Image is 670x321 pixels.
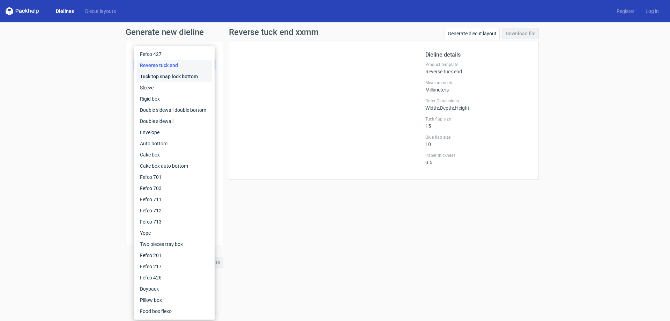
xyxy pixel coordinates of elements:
[137,272,212,283] div: Fefco 426
[425,62,530,74] div: Reverse tuck end
[137,194,212,205] div: Fefco 711
[137,104,212,116] div: Double sidewall double bottom
[439,105,454,111] span: , Depth :
[425,98,530,104] label: Outer Dimensions
[137,149,212,160] div: Cake box
[425,80,530,93] div: Millimeters
[137,49,212,60] div: Fefco 427
[137,283,212,294] div: Doypack
[425,116,530,122] label: Tuck flap size
[137,138,212,149] div: Auto bottom
[137,127,212,138] div: Envelope
[137,306,212,317] div: Food box flexo
[229,28,319,36] h1: Reverse tuck end xxmm
[137,183,212,194] div: Fefco 703
[425,105,439,111] span: Width :
[425,134,530,147] div: 10
[137,294,212,306] div: Pillow box
[611,8,640,15] a: Register
[425,80,530,86] label: Measurements
[137,250,212,261] div: Fefco 201
[137,261,212,272] div: Fefco 217
[640,8,664,15] a: Log in
[137,205,212,216] div: Fefco 712
[137,71,212,82] div: Tuck top snap lock bottom
[50,8,80,15] a: Dielines
[425,116,530,129] div: 15
[137,172,212,183] div: Fefco 701
[425,153,530,165] div: 0.5
[137,116,212,127] div: Double sidewall
[137,82,212,93] div: Sleeve
[137,239,212,250] div: Two pieces tray box
[80,8,121,15] a: Diecut layouts
[425,134,530,140] label: Glue flap size
[126,28,544,36] h1: Generate new dieline
[137,227,212,239] div: Yope
[454,105,470,111] span: , Height :
[445,28,500,39] a: Generate diecut layout
[137,93,212,104] div: Rigid box
[425,153,530,158] label: Paper thickness
[425,51,530,59] h2: Dieline details
[425,62,530,67] label: Product template
[137,216,212,227] div: Fefco 713
[137,60,212,71] div: Reverse tuck end
[137,160,212,172] div: Cake box auto bottom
